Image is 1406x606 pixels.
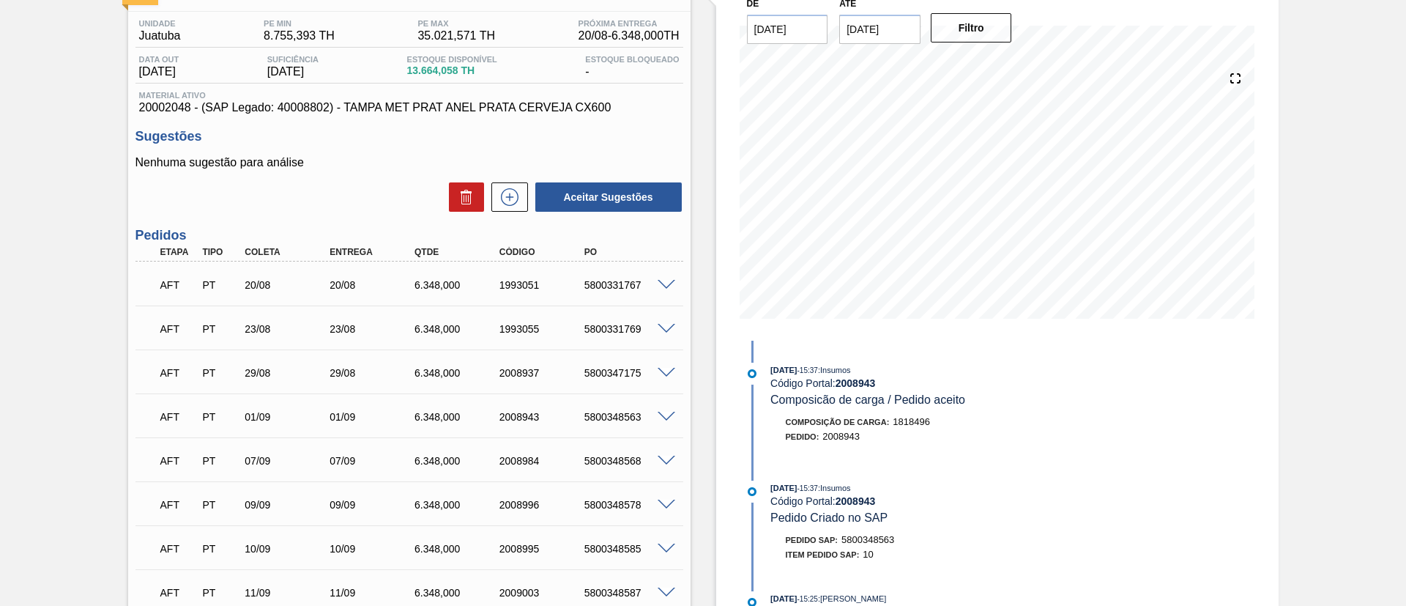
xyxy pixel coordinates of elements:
[581,323,676,335] div: 5800331769
[786,418,890,426] span: Composição de Carga :
[160,455,197,467] p: AFT
[157,269,201,301] div: Aguardando Fornecimento
[326,279,421,291] div: 20/08/2025
[198,455,242,467] div: Pedido de Transferência
[160,499,197,511] p: AFT
[797,595,818,603] span: - 15:25
[818,366,851,374] span: : Insumos
[241,279,336,291] div: 20/08/2025
[135,156,683,169] p: Nenhuma sugestão para análise
[581,55,682,78] div: -
[770,594,797,603] span: [DATE]
[139,91,680,100] span: Material ativo
[786,536,838,544] span: Pedido SAP:
[326,323,421,335] div: 23/08/2025
[326,543,421,555] div: 10/09/2025
[863,549,873,560] span: 10
[931,13,1012,43] button: Filtro
[893,416,930,427] span: 1818496
[411,411,506,423] div: 6.348,000
[157,533,201,565] div: Aguardando Fornecimento
[139,29,181,43] span: Juatuba
[528,181,683,213] div: Aceitar Sugestões
[326,587,421,599] div: 11/09/2025
[535,182,682,212] button: Aceitar Sugestões
[160,587,197,599] p: AFT
[496,587,591,599] div: 2009003
[241,323,336,335] div: 23/08/2025
[198,247,242,257] div: Tipo
[241,367,336,379] div: 29/08/2025
[241,543,336,555] div: 10/09/2025
[160,323,197,335] p: AFT
[326,499,421,511] div: 09/09/2025
[496,499,591,511] div: 2008996
[326,411,421,423] div: 01/09/2025
[139,55,179,64] span: Data out
[496,279,591,291] div: 1993051
[241,455,336,467] div: 07/09/2025
[157,489,201,521] div: Aguardando Fornecimento
[267,65,319,78] span: [DATE]
[581,499,676,511] div: 5800348578
[267,55,319,64] span: Suficiência
[496,323,591,335] div: 1993055
[326,455,421,467] div: 07/09/2025
[326,247,421,257] div: Entrega
[198,323,242,335] div: Pedido de Transferência
[786,550,860,559] span: Item pedido SAP:
[748,487,756,496] img: atual
[160,543,197,555] p: AFT
[139,101,680,114] span: 20002048 - (SAP Legado: 40008802) - TAMPA MET PRAT ANEL PRATA CERVEJA CX600
[417,19,495,28] span: PE MAX
[579,29,680,43] span: 20/08 - 6.348,000 TH
[836,377,876,389] strong: 2008943
[417,29,495,43] span: 35.021,571 TH
[770,484,797,492] span: [DATE]
[157,445,201,477] div: Aguardando Fornecimento
[160,279,197,291] p: AFT
[496,455,591,467] div: 2008984
[198,411,242,423] div: Pedido de Transferência
[496,247,591,257] div: Código
[135,129,683,144] h3: Sugestões
[264,19,335,28] span: PE MIN
[411,587,506,599] div: 6.348,000
[496,367,591,379] div: 2008937
[579,19,680,28] span: Próxima Entrega
[241,587,336,599] div: 11/09/2025
[496,411,591,423] div: 2008943
[241,499,336,511] div: 09/09/2025
[160,411,197,423] p: AFT
[581,279,676,291] div: 5800331767
[160,367,197,379] p: AFT
[135,228,683,243] h3: Pedidos
[411,455,506,467] div: 6.348,000
[198,279,242,291] div: Pedido de Transferência
[841,534,894,545] span: 5800348563
[747,15,828,44] input: dd/mm/yyyy
[198,587,242,599] div: Pedido de Transferência
[157,357,201,389] div: Aguardando Fornecimento
[411,279,506,291] div: 6.348,000
[797,484,818,492] span: - 15:37
[407,65,497,76] span: 13.664,058 TH
[748,369,756,378] img: atual
[484,182,528,212] div: Nova sugestão
[139,65,179,78] span: [DATE]
[264,29,335,43] span: 8.755,393 TH
[411,247,506,257] div: Qtde
[581,247,676,257] div: PO
[770,377,1118,389] div: Código Portal:
[770,393,965,406] span: Composicão de carga / Pedido aceito
[157,247,201,257] div: Etapa
[786,432,819,441] span: Pedido :
[822,431,860,442] span: 2008943
[157,401,201,433] div: Aguardando Fornecimento
[198,367,242,379] div: Pedido de Transferência
[241,247,336,257] div: Coleta
[442,182,484,212] div: Excluir Sugestões
[411,543,506,555] div: 6.348,000
[198,543,242,555] div: Pedido de Transferência
[496,543,591,555] div: 2008995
